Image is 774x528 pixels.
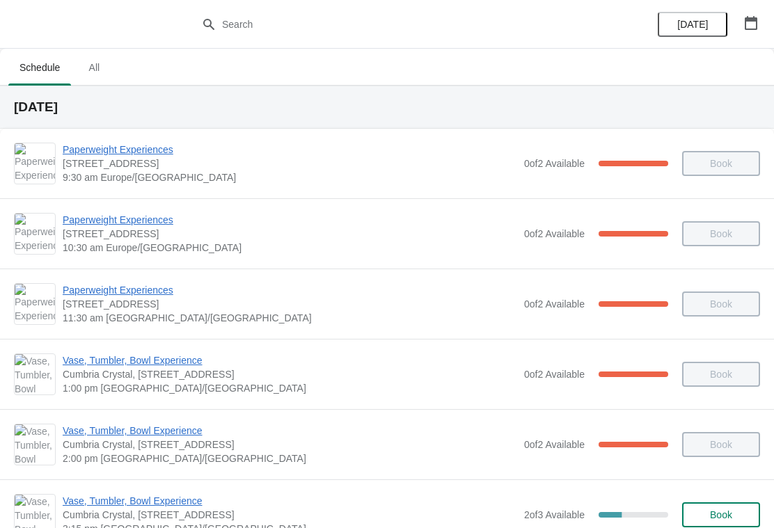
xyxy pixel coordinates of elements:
[63,283,517,297] span: Paperweight Experiences
[63,424,517,438] span: Vase, Tumbler, Bowl Experience
[15,214,55,254] img: Paperweight Experiences | Cumbria Crystal, Canal Head, Ulverston LA12 7LB, UK | 10:30 am Europe/L...
[15,424,55,465] img: Vase, Tumbler, Bowl Experience | Cumbria Crystal, Unit 4 Canal Street, Ulverston LA12 7LB, UK | 2...
[677,19,708,30] span: [DATE]
[221,12,580,37] input: Search
[14,100,760,114] h2: [DATE]
[63,227,517,241] span: [STREET_ADDRESS]
[63,381,517,395] span: 1:00 pm [GEOGRAPHIC_DATA]/[GEOGRAPHIC_DATA]
[63,170,517,184] span: 9:30 am Europe/[GEOGRAPHIC_DATA]
[63,494,517,508] span: Vase, Tumbler, Bowl Experience
[524,158,585,169] span: 0 of 2 Available
[524,228,585,239] span: 0 of 2 Available
[524,439,585,450] span: 0 of 2 Available
[658,12,727,37] button: [DATE]
[63,143,517,157] span: Paperweight Experiences
[63,451,517,465] span: 2:00 pm [GEOGRAPHIC_DATA]/[GEOGRAPHIC_DATA]
[63,311,517,325] span: 11:30 am [GEOGRAPHIC_DATA]/[GEOGRAPHIC_DATA]
[63,213,517,227] span: Paperweight Experiences
[710,509,732,520] span: Book
[63,508,517,522] span: Cumbria Crystal, [STREET_ADDRESS]
[682,502,760,527] button: Book
[524,509,585,520] span: 2 of 3 Available
[15,284,55,324] img: Paperweight Experiences | Cumbria Crystal, Canal Head, Ulverston LA12 7LB, UK | 11:30 am Europe/L...
[15,354,55,394] img: Vase, Tumbler, Bowl Experience | Cumbria Crystal, Unit 4 Canal Street, Ulverston LA12 7LB, UK | 1...
[8,55,71,80] span: Schedule
[524,369,585,380] span: 0 of 2 Available
[63,353,517,367] span: Vase, Tumbler, Bowl Experience
[63,367,517,381] span: Cumbria Crystal, [STREET_ADDRESS]
[77,55,111,80] span: All
[63,438,517,451] span: Cumbria Crystal, [STREET_ADDRESS]
[63,157,517,170] span: [STREET_ADDRESS]
[15,143,55,184] img: Paperweight Experiences | Cumbria Crystal, Canal Head, Ulverston LA12 7LB, UK | 9:30 am Europe/Lo...
[63,241,517,255] span: 10:30 am Europe/[GEOGRAPHIC_DATA]
[63,297,517,311] span: [STREET_ADDRESS]
[524,298,585,310] span: 0 of 2 Available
